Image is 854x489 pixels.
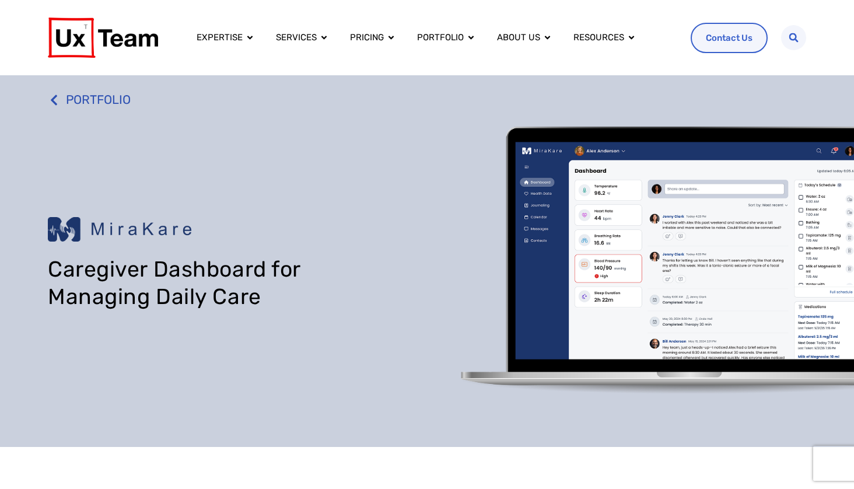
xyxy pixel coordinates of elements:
[48,18,158,58] img: UX Team Logo
[796,433,854,489] iframe: Chat Widget
[706,31,752,45] span: Contact Us
[417,31,464,44] a: Portfolio
[48,87,131,113] a: PORTFOLIO
[187,23,682,52] nav: Menu
[187,23,682,52] div: Menu Toggle
[197,31,243,44] a: Expertise
[691,23,768,53] a: Contact Us
[781,25,806,50] div: Search
[63,90,131,110] span: PORTFOLIO
[276,31,317,44] a: Services
[573,31,624,44] a: Resources
[497,31,540,44] a: About us
[48,256,390,310] h1: Caregiver Dashboard for Managing Daily Care
[350,31,384,44] a: Pricing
